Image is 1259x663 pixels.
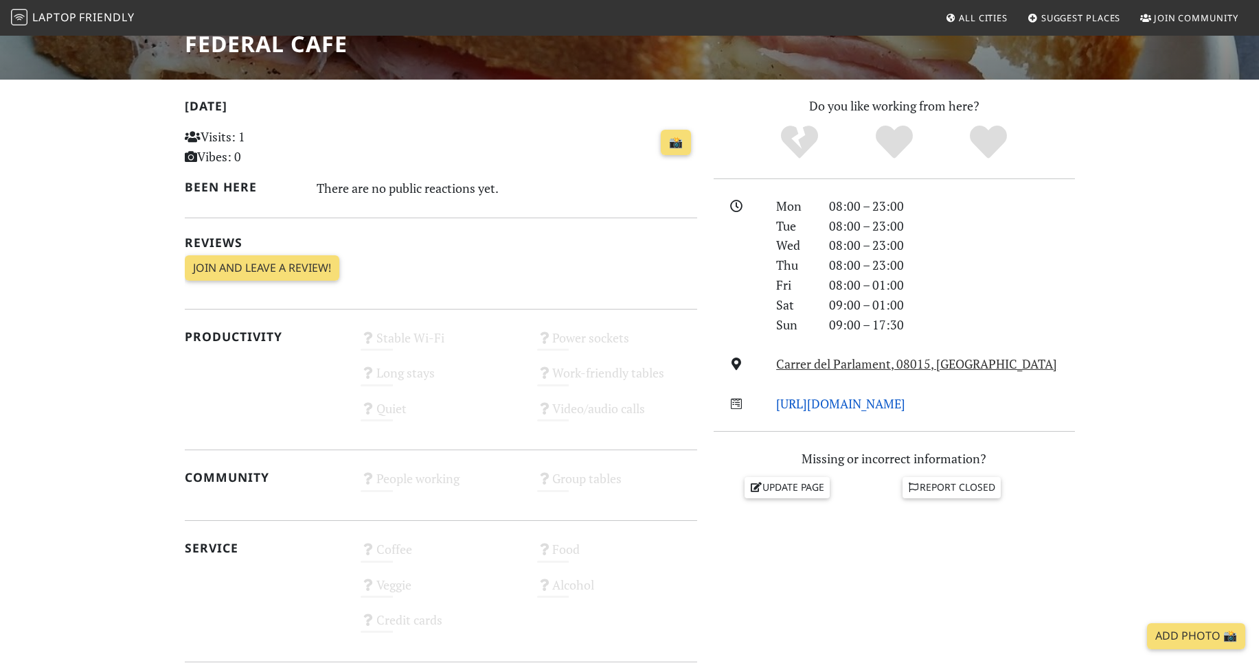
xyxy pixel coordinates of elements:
div: Alcohol [529,574,705,609]
a: LaptopFriendly LaptopFriendly [11,6,135,30]
div: Sat [768,295,820,315]
div: 09:00 – 17:30 [821,315,1083,335]
div: 08:00 – 23:00 [821,216,1083,236]
div: Yes [847,124,942,161]
h2: Service [185,541,345,555]
div: There are no public reactions yet. [317,177,697,199]
h2: [DATE] [185,99,697,119]
div: 08:00 – 23:00 [821,235,1083,255]
div: Credit cards [352,609,529,644]
p: Visits: 1 Vibes: 0 [185,127,345,167]
h2: Been here [185,180,301,194]
div: Group tables [529,467,705,502]
div: Quiet [352,397,529,432]
h1: Federal Café [185,31,361,57]
span: Laptop [32,10,77,25]
div: Fri [768,275,820,295]
h2: Productivity [185,329,345,344]
div: Long stays [352,362,529,397]
div: Tue [768,216,820,236]
a: Carrer del Parlament, 08015, [GEOGRAPHIC_DATA] [776,356,1057,372]
div: 08:00 – 01:00 [821,275,1083,295]
div: Sun [768,315,820,335]
div: Veggie [352,574,529,609]
div: Mon [768,196,820,216]
a: Update page [745,477,830,498]
a: [URL][DOMAIN_NAME] [776,395,905,412]
div: 08:00 – 23:00 [821,196,1083,216]
div: Wed [768,235,820,255]
div: Food [529,538,705,573]
div: Thu [768,255,820,275]
div: Definitely! [941,124,1036,161]
div: 09:00 – 01:00 [821,295,1083,315]
h2: Community [185,470,345,485]
img: LaptopFriendly [11,9,27,25]
a: Join Community [1135,5,1244,30]
span: Friendly [79,10,134,25]
a: Suggest Places [1022,5,1126,30]
a: Report closed [903,477,1001,498]
div: Power sockets [529,327,705,362]
span: All Cities [959,12,1008,24]
div: No [752,124,847,161]
p: Missing or incorrect information? [714,449,1075,469]
div: People working [352,467,529,502]
div: Work-friendly tables [529,362,705,397]
div: Stable Wi-Fi [352,327,529,362]
span: Suggest Places [1041,12,1121,24]
span: Join Community [1154,12,1238,24]
div: Video/audio calls [529,397,705,432]
h2: Reviews [185,235,697,250]
a: 📸 [661,130,691,156]
p: Do you like working from here? [714,96,1075,116]
div: 08:00 – 23:00 [821,255,1083,275]
a: Join and leave a review! [185,255,339,281]
div: Coffee [352,538,529,573]
a: All Cities [940,5,1013,30]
